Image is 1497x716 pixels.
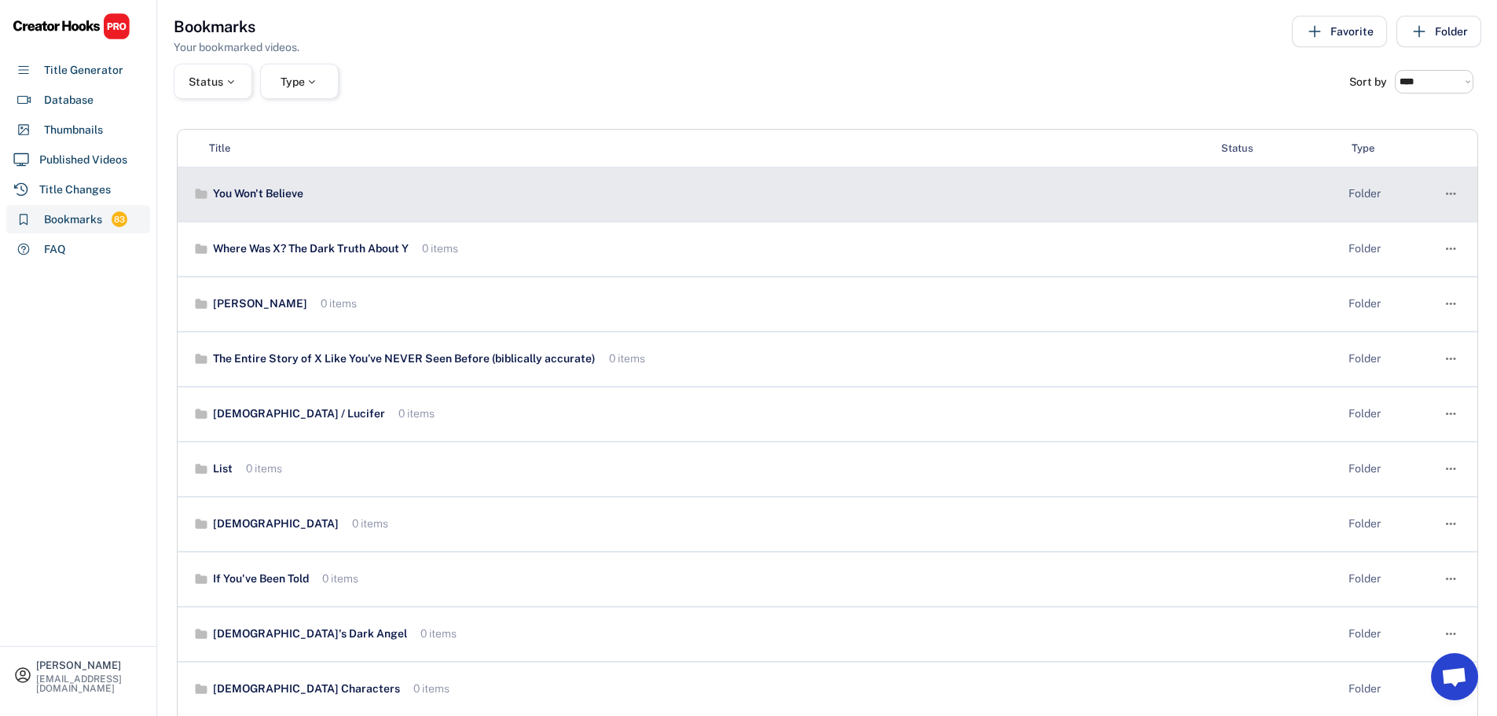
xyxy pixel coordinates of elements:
button:  [1443,403,1458,425]
text:  [1446,241,1456,257]
div: Folder [1348,461,1427,477]
div: Published Videos [39,152,127,168]
div: [PERSON_NAME] [209,296,307,312]
div: Status [189,76,237,87]
div: 83 [112,213,127,226]
div: Your bookmarked videos. [174,39,299,56]
button:  [1443,293,1458,315]
div: 0 items [416,626,457,642]
div: Folder [1348,241,1427,257]
div: Folder [1348,681,1427,697]
div: 0 items [242,461,282,477]
div: [DEMOGRAPHIC_DATA] / Lucifer [209,406,385,422]
div: Title [209,141,230,156]
div: Folder [1348,516,1427,532]
button:  [1443,348,1458,370]
button: Folder [1396,16,1481,47]
div: [DEMOGRAPHIC_DATA] Characters [209,681,400,697]
button:  [1443,513,1458,535]
button:  [1443,183,1458,205]
div: 0 items [418,241,458,257]
div: You Won't Believe [209,186,303,202]
div: 0 items [348,516,388,532]
div: Folder [1348,186,1427,202]
div: 0 items [318,571,358,587]
button:  [1443,458,1458,480]
div: List [209,461,233,477]
button:  [1443,678,1458,700]
button:  [1443,568,1458,590]
div: Status [1221,141,1339,156]
div: Folder [1348,351,1427,367]
text:  [1446,296,1456,312]
div: Folder [1348,406,1427,422]
div: [DEMOGRAPHIC_DATA]'s Dark Angel [209,626,407,642]
div: Database [44,92,94,108]
div: [DEMOGRAPHIC_DATA] [209,516,339,532]
text:  [1446,351,1456,367]
img: CHPRO%20Logo.svg [13,13,130,40]
div: Type [281,76,319,87]
button: Favorite [1292,16,1387,47]
text:  [1446,516,1456,532]
text:  [1446,461,1456,477]
div: The Entire Story of X Like You’ve NEVER Seen Before (biblically accurate) [209,351,596,367]
div: Sort by [1349,76,1387,87]
div: 0 items [394,406,435,422]
div: Type [1352,141,1430,156]
div: Folder [1348,296,1427,312]
div: 0 items [409,681,449,697]
div: [EMAIL_ADDRESS][DOMAIN_NAME] [36,674,143,693]
div: Thumbnails [44,122,103,138]
div: Folder [1348,626,1427,642]
div: Where Was X? The Dark Truth About Y [209,241,409,257]
div: 0 items [317,296,357,312]
div: FAQ [44,241,66,258]
a: Open chat [1431,653,1478,700]
text:  [1446,406,1456,422]
button:  [1443,238,1458,260]
text:  [1446,185,1456,202]
div: Title Changes [39,182,111,198]
text:  [1446,571,1456,587]
div: Bookmarks [44,211,102,228]
text:  [1446,626,1456,642]
div: 0 items [605,351,645,367]
div: Title Generator [44,62,123,79]
div: If You've Been Told [209,571,309,587]
h3: Bookmarks [174,16,255,38]
button:  [1443,623,1458,645]
div: Folder [1348,571,1427,587]
div: [PERSON_NAME] [36,660,143,670]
